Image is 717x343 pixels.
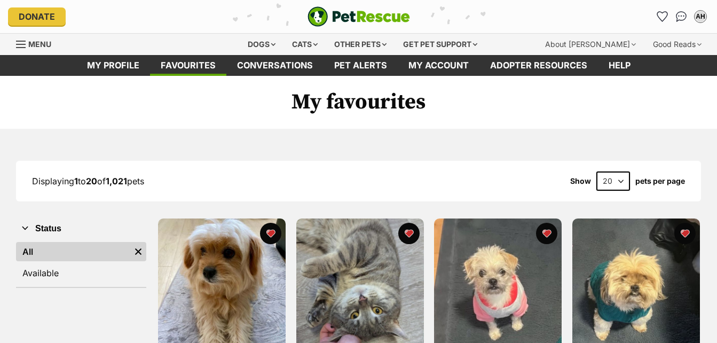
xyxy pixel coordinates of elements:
strong: 1 [74,176,78,186]
div: Other pets [327,34,394,55]
label: pets per page [635,177,685,185]
div: About [PERSON_NAME] [538,34,643,55]
div: Dogs [240,34,283,55]
div: Get pet support [396,34,485,55]
a: All [16,242,130,261]
span: Show [570,177,591,185]
a: PetRescue [308,6,410,27]
img: chat-41dd97257d64d25036548639549fe6c8038ab92f7586957e7f3b1b290dea8141.svg [676,11,687,22]
a: Favourites [150,55,226,76]
button: favourite [674,223,696,244]
a: Conversations [673,8,690,25]
a: Remove filter [130,242,146,261]
div: Cats [285,34,325,55]
a: Donate [8,7,66,26]
button: Status [16,222,146,236]
a: Available [16,263,146,283]
button: My account [692,8,709,25]
strong: 20 [86,176,97,186]
a: Pet alerts [324,55,398,76]
ul: Account quick links [653,8,709,25]
a: Menu [16,34,59,53]
a: Adopter resources [479,55,598,76]
a: conversations [226,55,324,76]
a: My account [398,55,479,76]
a: Help [598,55,641,76]
span: Displaying to of pets [32,176,144,186]
div: AH [695,11,706,22]
div: Status [16,240,146,287]
a: My profile [76,55,150,76]
button: favourite [398,223,420,244]
button: favourite [537,223,558,244]
span: Menu [28,40,51,49]
div: Good Reads [645,34,709,55]
strong: 1,021 [106,176,127,186]
button: favourite [261,223,282,244]
img: logo-e224e6f780fb5917bec1dbf3a21bbac754714ae5b6737aabdf751b685950b380.svg [308,6,410,27]
a: Favourites [653,8,671,25]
